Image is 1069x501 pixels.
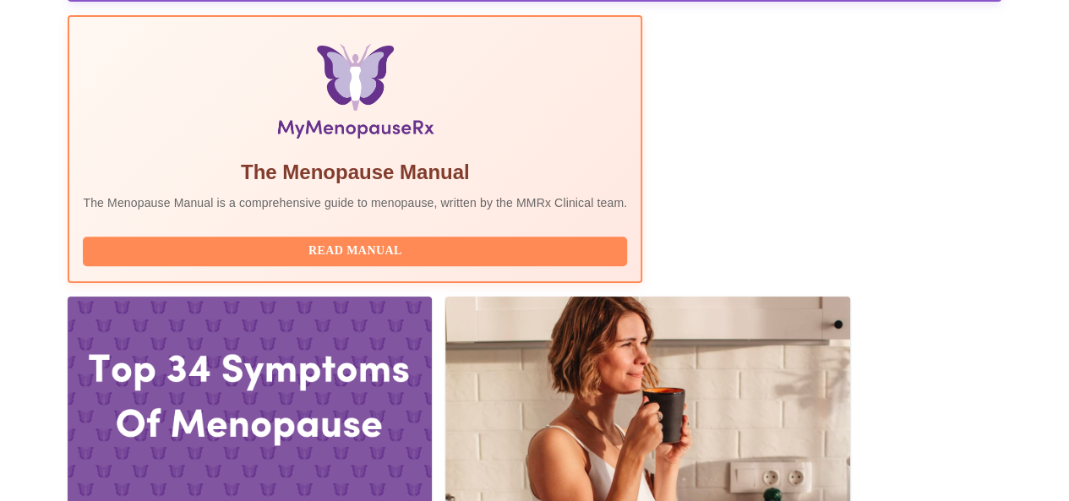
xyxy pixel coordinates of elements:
[83,194,627,211] p: The Menopause Manual is a comprehensive guide to menopause, written by the MMRx Clinical team.
[83,242,631,257] a: Read Manual
[83,237,627,266] button: Read Manual
[83,159,627,186] h5: The Menopause Manual
[170,44,541,145] img: Menopause Manual
[100,241,610,262] span: Read Manual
